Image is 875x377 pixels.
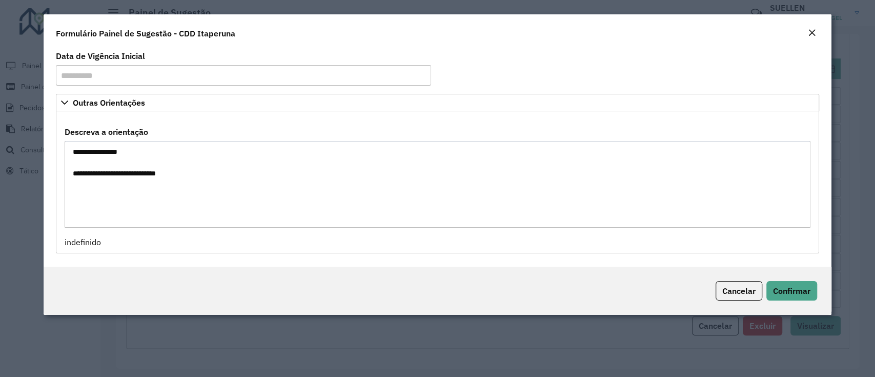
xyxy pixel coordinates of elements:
div: Outras Orientações [56,111,819,253]
font: Descreva a orientação [65,127,148,137]
button: Confirmar [766,281,817,301]
font: Confirmar [773,286,810,296]
button: Fechar [805,27,819,40]
font: Data de Vigência Inicial [56,51,145,61]
em: Fechar [808,29,816,37]
button: Cancelar [716,281,762,301]
font: indefinido [65,237,101,247]
font: Outras Orientações [73,97,145,108]
a: Outras Orientações [56,94,819,111]
font: Cancelar [722,286,756,296]
font: Formulário Painel de Sugestão - CDD Itaperuna [56,28,235,38]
